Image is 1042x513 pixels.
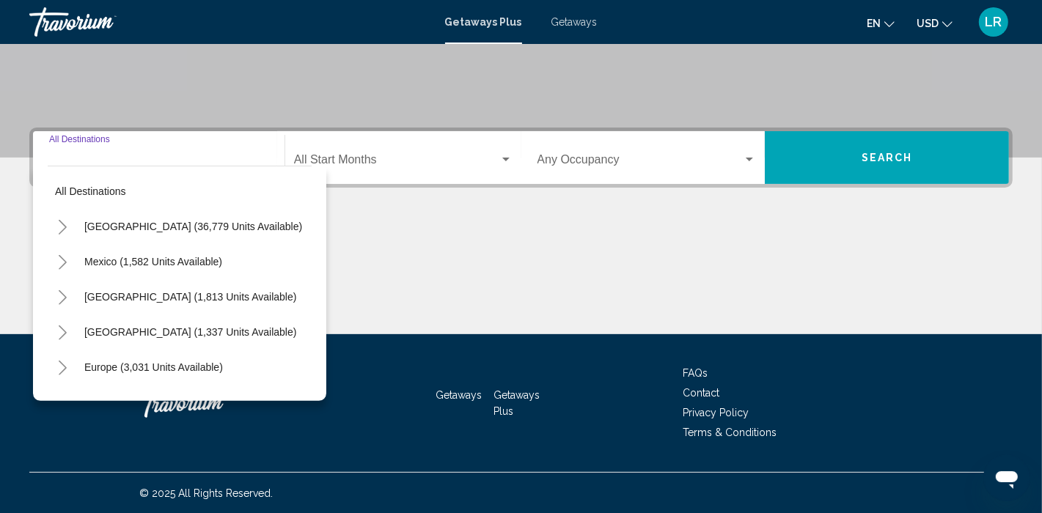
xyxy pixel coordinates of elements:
[33,131,1009,184] div: Search widget
[48,247,77,276] button: Toggle Mexico (1,582 units available)
[683,387,719,399] a: Contact
[84,361,223,373] span: Europe (3,031 units available)
[436,389,483,401] a: Getaways
[975,7,1013,37] button: User Menu
[77,385,296,419] button: [GEOGRAPHIC_DATA] (218 units available)
[84,221,302,232] span: [GEOGRAPHIC_DATA] (36,779 units available)
[683,427,777,438] a: Terms & Conditions
[551,16,598,28] a: Getaways
[77,280,304,314] button: [GEOGRAPHIC_DATA] (1,813 units available)
[917,12,953,34] button: Change currency
[77,350,230,384] button: Europe (3,031 units available)
[683,367,708,379] a: FAQs
[48,174,312,208] button: All destinations
[48,388,77,417] button: Toggle Australia (218 units available)
[55,185,126,197] span: All destinations
[29,7,430,37] a: Travorium
[983,454,1030,501] iframe: Button to launch messaging window
[867,12,895,34] button: Change language
[48,212,77,241] button: Toggle United States (36,779 units available)
[494,389,540,417] a: Getaways Plus
[48,317,77,347] button: Toggle Caribbean & Atlantic Islands (1,337 units available)
[139,381,286,425] a: Travorium
[77,315,304,349] button: [GEOGRAPHIC_DATA] (1,337 units available)
[765,131,1009,184] button: Search
[77,210,309,243] button: [GEOGRAPHIC_DATA] (36,779 units available)
[84,291,296,303] span: [GEOGRAPHIC_DATA] (1,813 units available)
[445,16,522,28] a: Getaways Plus
[862,152,913,164] span: Search
[84,256,222,267] span: Mexico (1,582 units available)
[84,326,296,338] span: [GEOGRAPHIC_DATA] (1,337 units available)
[48,282,77,311] button: Toggle Canada (1,813 units available)
[986,15,1002,29] span: LR
[77,245,230,278] button: Mexico (1,582 units available)
[917,18,939,29] span: USD
[867,18,881,29] span: en
[139,487,273,499] span: © 2025 All Rights Reserved.
[683,407,749,418] a: Privacy Policy
[48,353,77,382] button: Toggle Europe (3,031 units available)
